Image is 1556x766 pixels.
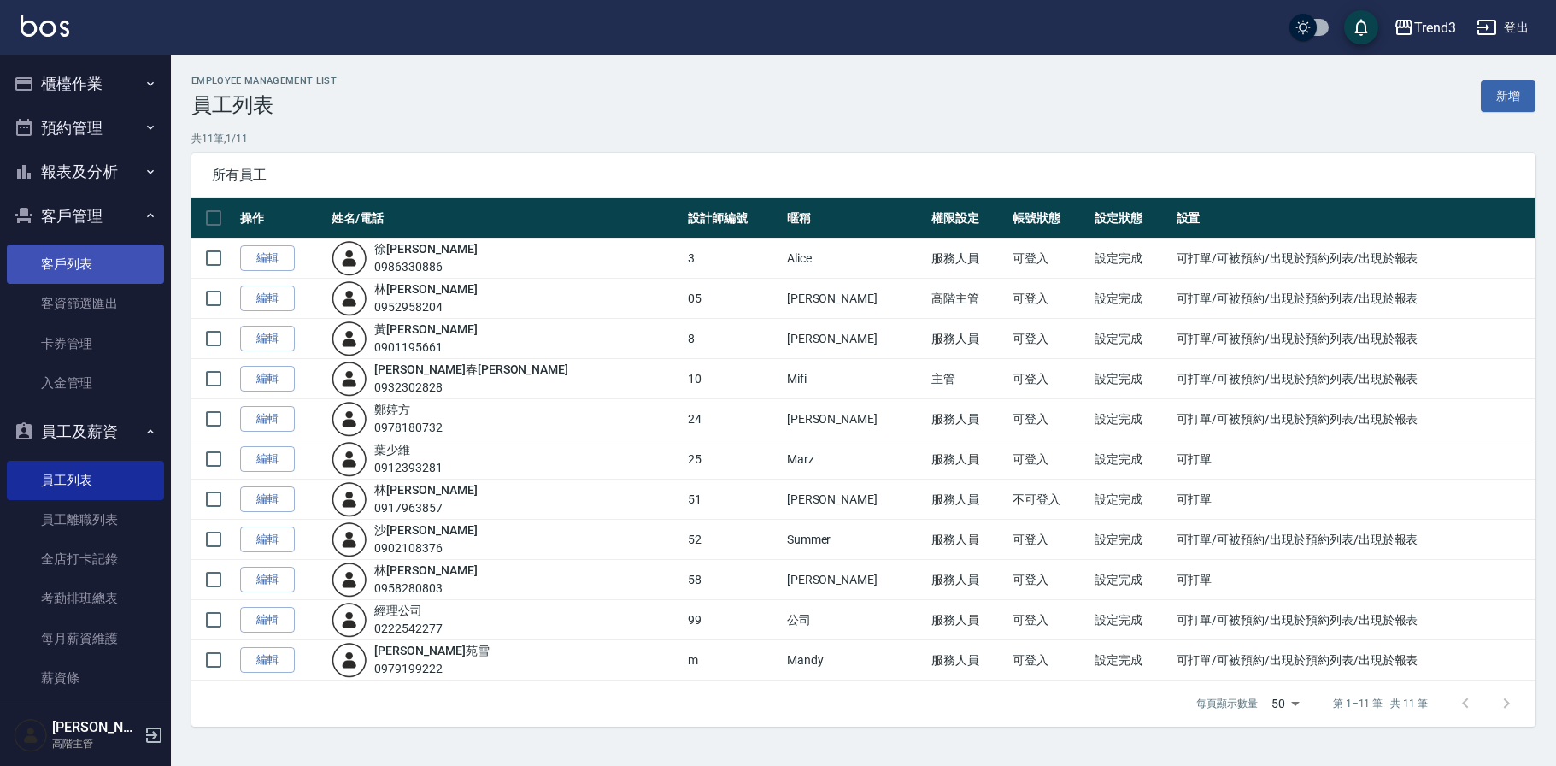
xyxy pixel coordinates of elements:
[1090,520,1172,560] td: 設定完成
[783,560,927,600] td: [PERSON_NAME]
[1172,399,1535,439] td: 可打單/可被預約/出現於預約列表/出現於報表
[1172,640,1535,681] td: 可打單/可被預約/出現於預約列表/出現於報表
[240,245,295,272] a: 編輯
[374,242,477,256] a: 徐[PERSON_NAME]
[332,481,367,517] img: user-login-man-human-body-mobile-person-512.png
[191,131,1535,146] p: 共 11 筆, 1 / 11
[7,62,164,106] button: 櫃檯作業
[1008,640,1090,681] td: 可登入
[374,483,477,497] a: 林[PERSON_NAME]
[7,284,164,323] a: 客資篩選匯出
[374,539,477,557] div: 0902108376
[1008,480,1090,520] td: 不可登入
[332,602,367,638] img: user-login-man-human-body-mobile-person-512.png
[212,167,1515,184] span: 所有員工
[191,75,337,86] h2: Employee Management List
[7,461,164,500] a: 員工列表
[374,660,489,678] div: 0979199222
[684,640,783,681] td: m
[1008,600,1090,640] td: 可登入
[240,647,295,674] a: 編輯
[783,198,927,239] th: 暱稱
[1172,520,1535,560] td: 可打單/可被預約/出現於預約列表/出現於報表
[1008,399,1090,439] td: 可登入
[684,198,783,239] th: 設計師編號
[1090,279,1172,319] td: 設定完成
[1344,10,1378,44] button: save
[783,239,927,279] td: Alice
[327,198,683,239] th: 姓名/電話
[927,439,1009,480] td: 服務人員
[783,600,927,640] td: 公司
[783,359,927,399] td: Mifi
[52,736,139,751] p: 高階主管
[7,194,164,239] button: 客戶管理
[7,410,164,454] button: 員工及薪資
[240,607,295,633] a: 編輯
[684,439,783,480] td: 25
[927,600,1009,640] td: 服務人員
[191,93,337,117] h3: 員工列表
[927,520,1009,560] td: 服務人員
[684,520,783,560] td: 52
[240,366,295,392] a: 編輯
[332,401,367,437] img: user-login-man-human-body-mobile-person-512.png
[374,580,477,598] div: 0958280803
[1008,359,1090,399] td: 可登入
[21,15,69,37] img: Logo
[927,480,1009,520] td: 服務人員
[7,324,164,363] a: 卡券管理
[332,361,367,397] img: user-login-man-human-body-mobile-person-512.png
[684,399,783,439] td: 24
[240,326,295,352] a: 編輯
[783,520,927,560] td: Summer
[1172,560,1535,600] td: 可打單
[332,280,367,316] img: user-login-man-human-body-mobile-person-512.png
[240,406,295,433] a: 編輯
[332,321,367,356] img: user-login-man-human-body-mobile-person-512.png
[927,640,1009,681] td: 服務人員
[1172,600,1535,640] td: 可打單/可被預約/出現於預約列表/出現於報表
[1090,319,1172,359] td: 設定完成
[1090,560,1172,600] td: 設定完成
[684,600,783,640] td: 99
[332,240,367,276] img: user-login-man-human-body-mobile-person-512.png
[1090,480,1172,520] td: 設定完成
[1470,12,1535,44] button: 登出
[240,527,295,553] a: 編輯
[1008,239,1090,279] td: 可登入
[1090,399,1172,439] td: 設定完成
[927,239,1009,279] td: 服務人員
[7,698,164,737] a: 薪資明細表
[374,620,443,638] div: 0222542277
[1172,198,1535,239] th: 設置
[332,521,367,557] img: user-login-man-human-body-mobile-person-512.png
[1008,520,1090,560] td: 可登入
[7,658,164,698] a: 薪資條
[332,562,367,598] img: user-login-man-human-body-mobile-person-512.png
[684,560,783,600] td: 58
[1090,640,1172,681] td: 設定完成
[783,399,927,439] td: [PERSON_NAME]
[783,279,927,319] td: [PERSON_NAME]
[684,480,783,520] td: 51
[927,399,1009,439] td: 服務人員
[374,258,477,276] div: 0986330886
[240,446,295,473] a: 編輯
[374,282,477,296] a: 林[PERSON_NAME]
[1008,319,1090,359] td: 可登入
[374,322,477,336] a: 黃[PERSON_NAME]
[240,567,295,593] a: 編輯
[1414,17,1456,38] div: Trend3
[7,245,164,284] a: 客戶列表
[7,150,164,194] button: 報表及分析
[783,319,927,359] td: [PERSON_NAME]
[374,443,410,457] a: 葉少維
[374,339,477,356] div: 0901195661
[927,198,1009,239] th: 權限設定
[374,379,568,397] div: 0932302828
[1172,439,1535,480] td: 可打單
[1265,681,1306,727] div: 50
[14,718,48,752] img: Person
[7,106,164,150] button: 預約管理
